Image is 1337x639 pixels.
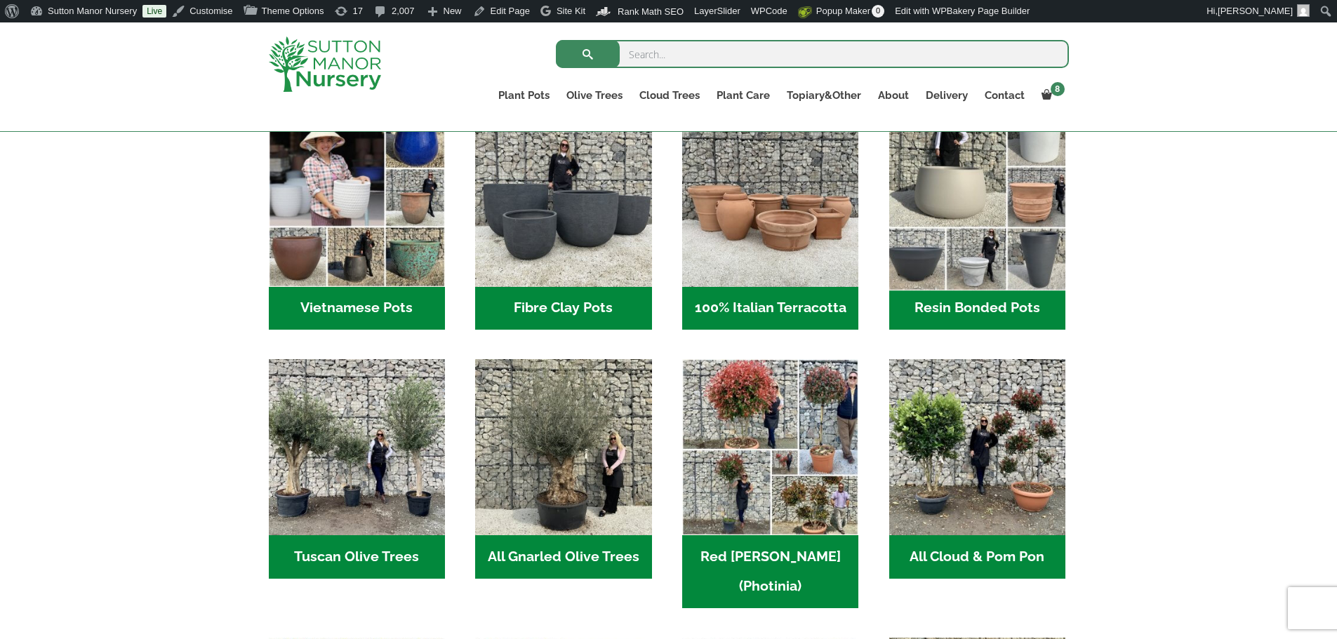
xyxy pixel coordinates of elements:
[142,5,166,18] a: Live
[889,359,1065,579] a: Visit product category All Cloud & Pom Pon
[475,110,651,286] img: Home - 8194B7A3 2818 4562 B9DD 4EBD5DC21C71 1 105 c 1
[889,287,1065,330] h2: Resin Bonded Pots
[475,535,651,579] h2: All Gnarled Olive Trees
[778,86,870,105] a: Topiary&Other
[870,86,917,105] a: About
[889,110,1065,330] a: Visit product category Resin Bonded Pots
[682,110,858,286] img: Home - 1B137C32 8D99 4B1A AA2F 25D5E514E47D 1 105 c
[269,110,445,330] a: Visit product category Vietnamese Pots
[269,535,445,579] h2: Tuscan Olive Trees
[682,535,858,608] h2: Red [PERSON_NAME] (Photinia)
[475,110,651,330] a: Visit product category Fibre Clay Pots
[269,287,445,330] h2: Vietnamese Pots
[269,359,445,579] a: Visit product category Tuscan Olive Trees
[556,40,1069,68] input: Search...
[1033,86,1069,105] a: 8
[889,359,1065,535] img: Home - A124EB98 0980 45A7 B835 C04B779F7765
[708,86,778,105] a: Plant Care
[872,5,884,18] span: 0
[269,359,445,535] img: Home - 7716AD77 15EA 4607 B135 B37375859F10
[558,86,631,105] a: Olive Trees
[889,535,1065,579] h2: All Cloud & Pom Pon
[631,86,708,105] a: Cloud Trees
[682,359,858,535] img: Home - F5A23A45 75B5 4929 8FB2 454246946332
[475,359,651,535] img: Home - 5833C5B7 31D0 4C3A 8E42 DB494A1738DB
[269,36,381,92] img: logo
[1218,6,1293,16] span: [PERSON_NAME]
[976,86,1033,105] a: Contact
[618,6,684,17] span: Rank Math SEO
[682,287,858,330] h2: 100% Italian Terracotta
[475,359,651,579] a: Visit product category All Gnarled Olive Trees
[682,359,858,608] a: Visit product category Red Robin (Photinia)
[682,110,858,330] a: Visit product category 100% Italian Terracotta
[917,86,976,105] a: Delivery
[490,86,558,105] a: Plant Pots
[475,287,651,330] h2: Fibre Clay Pots
[884,106,1070,291] img: Home - 67232D1B A461 444F B0F6 BDEDC2C7E10B 1 105 c
[557,6,585,16] span: Site Kit
[1051,82,1065,96] span: 8
[269,110,445,286] img: Home - 6E921A5B 9E2F 4B13 AB99 4EF601C89C59 1 105 c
